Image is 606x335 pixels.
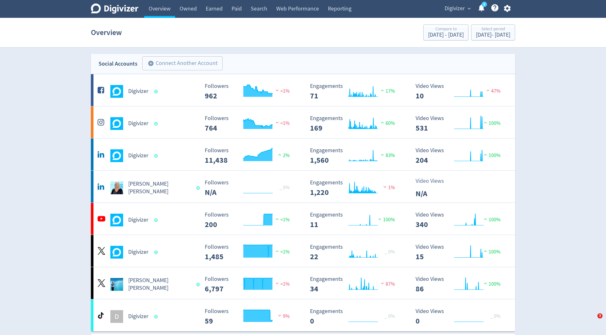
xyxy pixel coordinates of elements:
iframe: Intercom live chat [584,313,600,329]
div: D [110,310,123,323]
svg: Video Views 0 [412,308,508,325]
a: Digivizer undefinedDigivizer Followers 1,485 Followers 1,485 <1% Engagements 22 Engagements 22 _ ... [91,235,515,267]
span: 47% [485,88,500,94]
img: negative-performance.svg [277,313,283,318]
span: _ 0% [385,313,395,319]
img: positive-performance.svg [379,152,386,157]
img: negative-performance.svg [379,281,386,286]
span: Data last synced: 23 Sep 2025, 12:02pm (AEST) [196,283,202,286]
svg: Engagements 1,220 [307,180,403,196]
button: Compare to[DATE] - [DATE] [423,25,469,40]
svg: Video Views 15 [412,244,508,261]
h5: Digivizer [128,248,148,256]
span: <1% [274,281,290,287]
span: 60% [379,120,395,126]
span: Digivizer [445,4,465,14]
svg: Engagements 34 [307,276,403,293]
svg: Followers 59 [202,308,297,325]
svg: Video Views 86 [412,276,508,293]
img: positive-performance.svg [377,217,383,221]
span: 100% [377,217,395,223]
img: positive-performance.svg [274,217,280,221]
img: Emma Lo Russo undefined [110,278,123,291]
h5: Digivizer [128,152,148,160]
a: Digivizer undefinedDigivizer Followers 11,438 Followers 11,438 2% Engagements 1,560 Engagements 1... [91,139,515,170]
span: _ 0% [279,184,290,191]
span: expand_more [466,6,472,11]
img: positive-performance.svg [274,249,280,253]
h5: Digivizer [128,216,148,224]
span: _ 0% [490,313,500,319]
button: Select period[DATE]- [DATE] [471,25,515,40]
span: <1% [274,120,290,126]
svg: Followers N/A [202,180,297,196]
svg: Engagements 71 [307,83,403,100]
img: negative-performance.svg [274,120,280,125]
svg: Engagements 1,560 [307,147,403,164]
span: Data last synced: 23 Sep 2025, 10:02am (AEST) [196,186,202,190]
span: 87% [379,281,395,287]
svg: Engagements 11 [307,212,403,229]
h5: [PERSON_NAME] [PERSON_NAME] [128,180,190,196]
svg: Engagements 22 [307,244,403,261]
h5: Digivizer [128,313,148,320]
a: Digivizer undefinedDigivizer Followers 962 Followers 962 <1% Engagements 71 Engagements 71 17% Vi... [91,74,515,106]
span: Data last synced: 23 Sep 2025, 2:01am (AEST) [154,90,160,93]
div: Compare to [428,27,464,32]
span: 100% [482,152,500,159]
img: Digivizer undefined [110,214,123,226]
svg: Video Views 204 [412,147,508,164]
img: positive-performance.svg [482,217,489,221]
a: Digivizer undefinedDigivizer Followers 200 Followers 200 <1% Engagements 11 Engagements 11 100% V... [91,203,515,235]
div: Social Accounts [99,59,137,68]
span: 2% [277,152,290,159]
img: Digivizer undefined [110,246,123,259]
img: positive-performance.svg [379,120,386,125]
img: negative-performance.svg [274,281,280,286]
img: Digivizer undefined [110,85,123,98]
svg: Video Views 340 [412,212,508,229]
span: 9% [277,313,290,319]
img: Emma Lo Russo undefined [110,182,123,194]
a: Emma Lo Russo undefined[PERSON_NAME] [PERSON_NAME] Followers N/A _ 0% Followers N/A Engagements 1... [91,171,515,203]
span: 83% [379,152,395,159]
img: negative-performance.svg [485,88,491,93]
div: Select period [476,27,510,32]
svg: Followers 6,797 [202,276,297,293]
svg: Video Views 10 [412,83,508,100]
span: <1% [274,217,290,223]
span: Data last synced: 22 Sep 2025, 8:01pm (AEST) [154,251,160,254]
p: Video Views [416,177,452,185]
span: <1% [274,88,290,94]
img: Digivizer undefined [110,149,123,162]
h5: Digivizer [128,120,148,127]
img: negative-performance.svg [274,88,280,93]
img: positive-performance.svg [379,88,386,93]
button: Connect Another Account [142,56,223,70]
img: positive-performance.svg [482,249,489,253]
h5: Digivizer [128,88,148,95]
a: Digivizer undefinedDigivizer Followers 764 Followers 764 <1% Engagements 169 Engagements 169 60% ... [91,106,515,138]
h5: [PERSON_NAME] [PERSON_NAME] [128,277,190,292]
svg: Followers 1,485 [202,244,297,261]
button: Digivizer [442,4,472,14]
span: Data last synced: 23 Sep 2025, 2:01am (AEST) [154,315,160,318]
svg: Video Views 531 [412,115,508,132]
span: 100% [482,120,500,126]
span: Data last synced: 22 Sep 2025, 8:01pm (AEST) [154,218,160,222]
div: [DATE] - [DATE] [428,32,464,38]
span: 100% [482,281,500,287]
img: positive-performance.svg [482,281,489,286]
span: 100% [482,217,500,223]
text: 5 [484,2,485,7]
a: DDigivizer Followers 59 Followers 59 9% Engagements 0 Engagements 0 _ 0% Video Views 0 Video View... [91,299,515,331]
span: 100% [482,249,500,255]
img: positive-performance.svg [277,152,283,157]
svg: Engagements 169 [307,115,403,132]
span: Data last synced: 23 Sep 2025, 10:02am (AEST) [154,154,160,158]
svg: Followers 764 [202,115,297,132]
svg: Followers 962 [202,83,297,100]
img: negative-performance.svg [382,184,388,189]
p: N/A [416,188,452,199]
svg: Followers 11,438 [202,147,297,164]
